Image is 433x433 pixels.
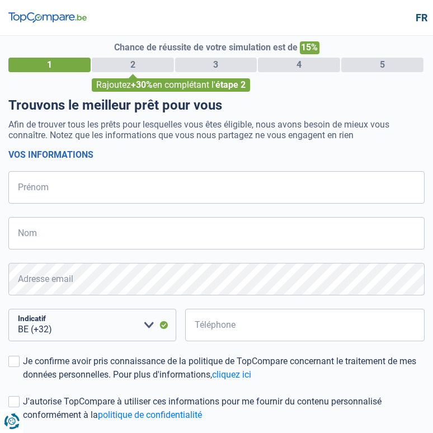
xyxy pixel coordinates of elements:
[8,149,425,160] h2: Vos informations
[300,41,319,54] span: 15%
[114,42,298,53] span: Chance de réussite de votre simulation est de
[23,395,425,422] div: J'autorise TopCompare à utiliser ces informations pour me fournir du contenu personnalisé conform...
[131,79,153,90] span: +30%
[8,58,91,72] div: 1
[8,97,425,114] h1: Trouvons le meilleur prêt pour vous
[185,309,425,341] input: 401020304
[92,78,250,92] div: Rajoutez en complétant l'
[23,355,425,382] div: Je confirme avoir pris connaissance de la politique de TopCompare concernant le traitement de mes...
[416,12,425,24] div: fr
[8,12,87,23] img: TopCompare Logo
[175,58,257,72] div: 3
[8,119,425,140] p: Afin de trouver tous les prêts pour lesquelles vous êtes éligible, nous avons besoin de mieux vou...
[98,410,202,420] a: politique de confidentialité
[341,58,423,72] div: 5
[258,58,340,72] div: 4
[92,58,174,72] div: 2
[215,79,246,90] span: étape 2
[212,369,251,380] a: cliquez ici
